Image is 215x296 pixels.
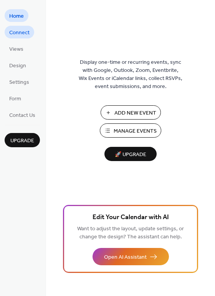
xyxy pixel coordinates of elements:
button: Open AI Assistant [93,248,169,265]
button: Add New Event [101,105,161,120]
span: Manage Events [114,127,157,135]
span: Contact Us [9,111,35,120]
span: Open AI Assistant [104,253,147,261]
span: Design [9,62,26,70]
span: Add New Event [114,109,156,117]
span: Edit Your Calendar with AI [93,212,169,223]
span: Upgrade [10,137,34,145]
button: Manage Events [100,123,161,138]
button: Upgrade [5,133,40,147]
a: Design [5,59,31,72]
a: Form [5,92,26,105]
span: 🚀 Upgrade [109,150,152,160]
span: Settings [9,78,29,86]
a: Connect [5,26,34,38]
span: Form [9,95,21,103]
a: Views [5,42,28,55]
span: Want to adjust the layout, update settings, or change the design? The assistant can help. [77,224,184,242]
a: Contact Us [5,108,40,121]
a: Settings [5,75,34,88]
span: Views [9,45,23,53]
a: Home [5,9,28,22]
span: Connect [9,29,30,37]
button: 🚀 Upgrade [104,147,157,161]
span: Display one-time or recurring events, sync with Google, Outlook, Zoom, Eventbrite, Wix Events or ... [79,58,182,91]
span: Home [9,12,24,20]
